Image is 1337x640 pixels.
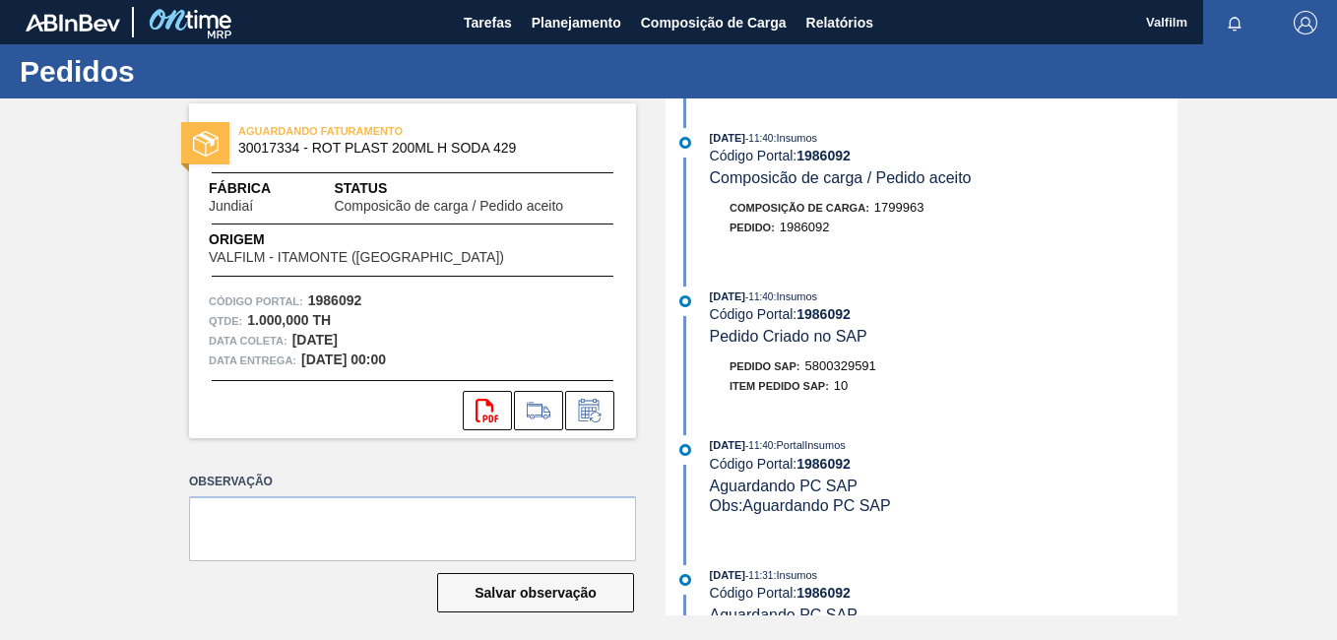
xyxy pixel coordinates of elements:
[710,456,1178,472] div: Código Portal:
[238,141,596,156] span: 30017334 - ROT PLAST 200ML H SODA 429
[710,148,1178,163] div: Código Portal:
[209,178,315,199] span: Fábrica
[710,328,867,345] span: Pedido Criado no SAP
[745,440,773,451] span: - 11:40
[238,121,514,141] span: AGUARDANDO FATURAMENTO
[209,199,253,214] span: Jundiaí
[679,444,691,456] img: atual
[710,132,745,144] span: [DATE]
[189,468,636,496] label: Observação
[710,585,1178,601] div: Código Portal:
[209,311,242,331] span: Qtde :
[247,312,331,328] strong: 1.000,000 TH
[796,585,851,601] strong: 1986092
[710,290,745,302] span: [DATE]
[773,439,845,451] span: : PortalInsumos
[745,133,773,144] span: - 11:40
[308,292,362,308] strong: 1986092
[780,220,830,234] span: 1986092
[1294,11,1317,34] img: Logout
[565,391,614,430] div: Informar alteração no pedido
[20,60,369,83] h1: Pedidos
[806,11,873,34] span: Relatórios
[1203,9,1266,36] button: Notificações
[745,291,773,302] span: - 11:40
[679,137,691,149] img: atual
[730,202,869,214] span: Composição de Carga :
[710,306,1178,322] div: Código Portal:
[532,11,621,34] span: Planejamento
[773,132,817,144] span: : Insumos
[679,574,691,586] img: atual
[710,439,745,451] span: [DATE]
[209,229,560,250] span: Origem
[730,222,775,233] span: Pedido :
[437,573,634,612] button: Salvar observação
[710,607,858,623] span: Aguardando PC SAP
[679,295,691,307] img: atual
[773,569,817,581] span: : Insumos
[26,14,120,32] img: TNhmsLtSVTkK8tSr43FrP2fwEKptu5GPRR3wAAAABJRU5ErkJggg==
[796,148,851,163] strong: 1986092
[463,391,512,430] div: Abrir arquivo PDF
[301,352,386,367] strong: [DATE] 00:00
[710,497,891,514] span: Obs: Aguardando PC SAP
[730,380,829,392] span: Item pedido SAP:
[193,131,219,157] img: status
[710,478,858,494] span: Aguardando PC SAP
[464,11,512,34] span: Tarefas
[730,360,800,372] span: Pedido SAP:
[710,169,972,186] span: Composicão de carga / Pedido aceito
[796,456,851,472] strong: 1986092
[334,178,616,199] span: Status
[641,11,787,34] span: Composição de Carga
[805,358,876,373] span: 5800329591
[209,351,296,370] span: Data entrega:
[209,250,504,265] span: VALFILM - ITAMONTE ([GEOGRAPHIC_DATA])
[710,569,745,581] span: [DATE]
[292,332,338,348] strong: [DATE]
[334,199,563,214] span: Composicão de carga / Pedido aceito
[796,306,851,322] strong: 1986092
[514,391,563,430] div: Ir para Composição de Carga
[745,570,773,581] span: - 11:31
[773,290,817,302] span: : Insumos
[874,200,924,215] span: 1799963
[834,378,848,393] span: 10
[209,291,303,311] span: Código Portal:
[209,331,287,351] span: Data coleta:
